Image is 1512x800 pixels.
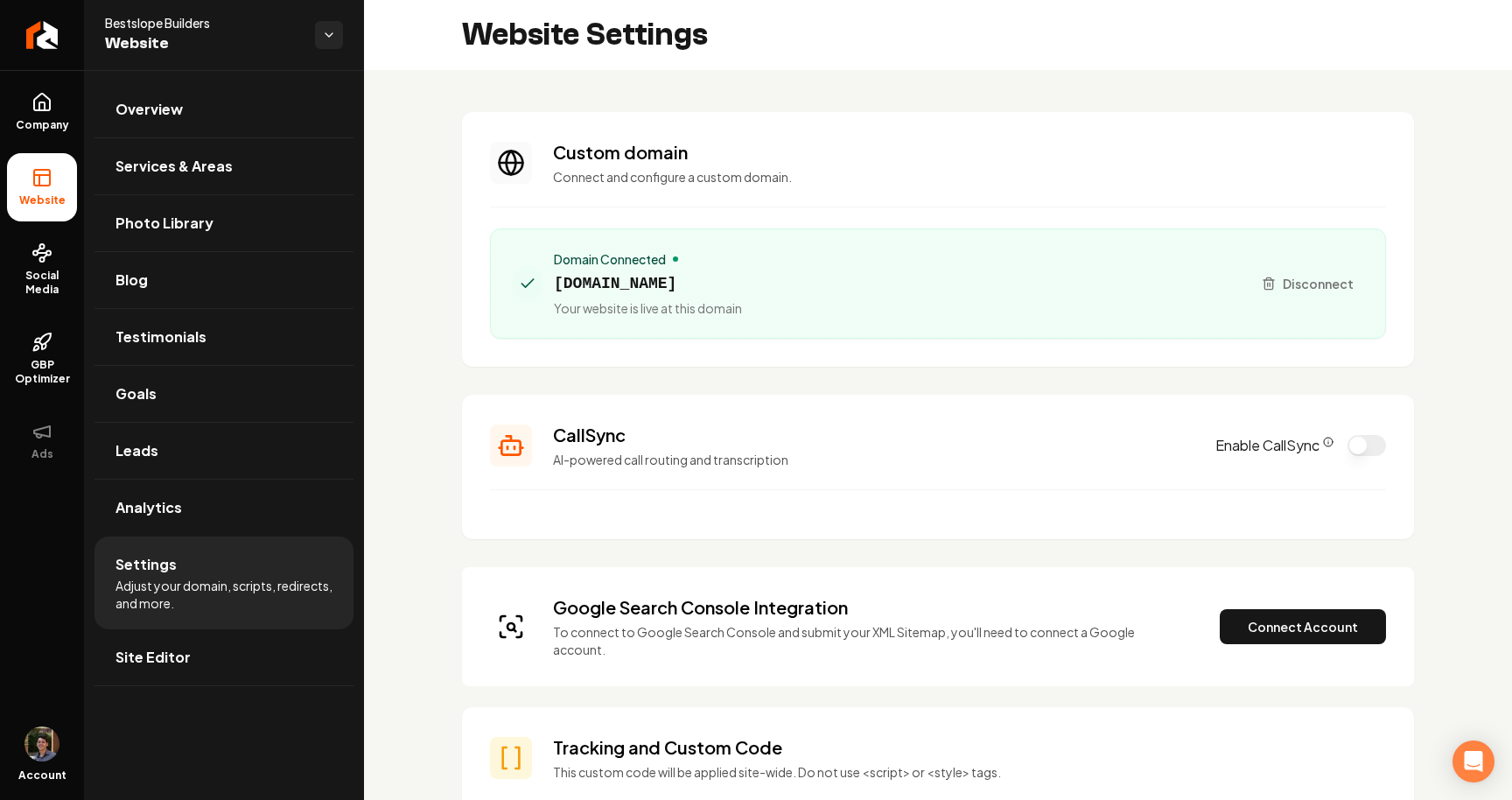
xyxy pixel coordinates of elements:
[1452,740,1494,782] div: Open Intercom Messenger
[9,118,76,132] span: Company
[94,480,353,536] a: Analytics
[115,554,177,575] span: Settings
[7,228,77,311] a: Social Media
[553,595,1178,620] h3: Google Search Console Integration
[24,726,59,761] button: Open user button
[12,193,73,207] span: Website
[115,156,233,177] span: Services & Areas
[115,497,182,518] span: Analytics
[553,451,1194,468] p: AI-powered call routing and transcription
[24,447,60,461] span: Ads
[553,735,1386,760] h3: Tracking and Custom Code
[1220,609,1386,644] button: Connect Account
[115,383,157,404] span: Goals
[7,78,77,146] a: Company
[24,726,59,761] img: Mitchell Stahl
[105,32,301,56] span: Website
[553,423,1194,447] h3: CallSync
[115,270,148,291] span: Blog
[553,763,1386,781] p: This custom code will be applied site-wide. Do not use <script> or <style> tags.
[26,21,59,49] img: Rebolt Logo
[553,623,1178,658] p: To connect to Google Search Console and submit your XML Sitemap, you'll need to connect a Google ...
[553,168,1386,186] p: Connect and configure a custom domain.
[1323,437,1333,447] button: CallSync Info
[94,81,353,137] a: Overview
[115,440,158,461] span: Leads
[7,358,77,386] span: GBP Optimizer
[94,138,353,194] a: Services & Areas
[105,14,301,32] span: Bestslope Builders
[554,299,742,317] span: Your website is live at this domain
[94,629,353,685] a: Site Editor
[94,366,353,422] a: Goals
[7,407,77,475] button: Ads
[7,318,77,400] a: GBP Optimizer
[462,18,708,53] h2: Website Settings
[115,213,213,234] span: Photo Library
[94,423,353,479] a: Leads
[554,271,742,296] span: [DOMAIN_NAME]
[1251,268,1364,299] button: Disconnect
[115,326,206,347] span: Testimonials
[1215,435,1333,456] label: Enable CallSync
[553,140,1386,165] h3: Custom domain
[94,195,353,251] a: Photo Library
[115,647,191,668] span: Site Editor
[18,768,66,782] span: Account
[1283,275,1354,293] span: Disconnect
[115,577,332,612] span: Adjust your domain, scripts, redirects, and more.
[115,99,183,120] span: Overview
[554,250,666,268] span: Domain Connected
[94,252,353,308] a: Blog
[7,269,77,297] span: Social Media
[94,309,353,365] a: Testimonials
